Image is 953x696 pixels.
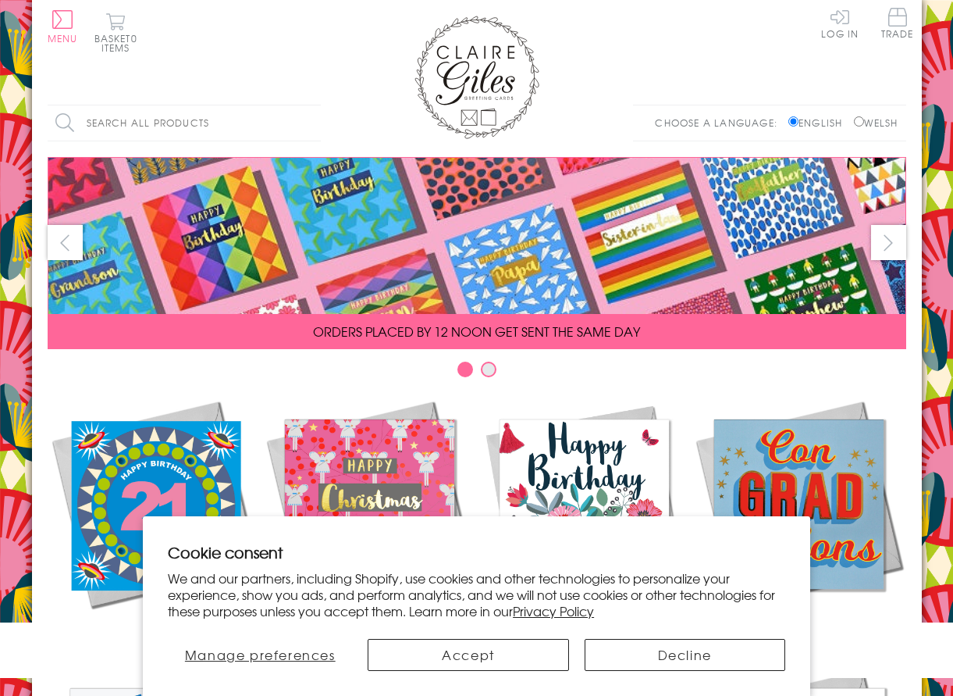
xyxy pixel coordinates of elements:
[821,8,859,38] a: Log In
[262,397,477,642] a: Christmas
[881,8,914,41] a: Trade
[168,639,352,671] button: Manage preferences
[585,639,785,671] button: Decline
[854,116,898,130] label: Welsh
[48,105,321,141] input: Search all products
[48,31,78,45] span: Menu
[101,31,137,55] span: 0 items
[477,397,692,642] a: Birthdays
[48,397,262,642] a: New Releases
[368,639,568,671] button: Accept
[854,116,864,127] input: Welsh
[94,12,137,52] button: Basket0 items
[168,541,785,563] h2: Cookie consent
[871,225,906,260] button: next
[168,570,785,619] p: We and our partners, including Shopify, use cookies and other technologies to personalize your ex...
[481,362,496,377] button: Carousel Page 2
[788,116,850,130] label: English
[788,116,798,127] input: English
[513,601,594,620] a: Privacy Policy
[313,322,640,341] span: ORDERS PLACED BY 12 NOON GET SENT THE SAME DAY
[457,362,473,377] button: Carousel Page 1 (Current Slide)
[48,10,78,43] button: Menu
[692,397,906,642] a: Academic
[48,361,906,385] div: Carousel Pagination
[414,16,539,139] img: Claire Giles Greetings Cards
[48,225,83,260] button: prev
[881,8,914,38] span: Trade
[185,645,336,664] span: Manage preferences
[655,116,785,130] p: Choose a language:
[305,105,321,141] input: Search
